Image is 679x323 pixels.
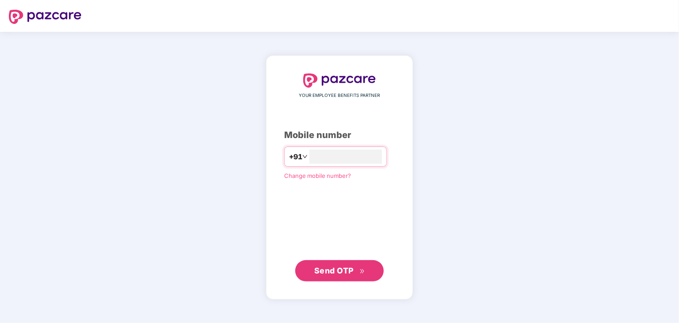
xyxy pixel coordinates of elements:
[289,151,302,162] span: +91
[9,10,81,24] img: logo
[359,269,365,274] span: double-right
[284,172,351,179] a: Change mobile number?
[302,154,308,159] span: down
[284,128,395,142] div: Mobile number
[295,260,384,281] button: Send OTPdouble-right
[299,92,380,99] span: YOUR EMPLOYEE BENEFITS PARTNER
[303,73,376,88] img: logo
[314,266,354,275] span: Send OTP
